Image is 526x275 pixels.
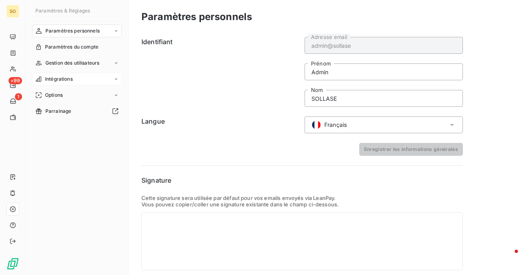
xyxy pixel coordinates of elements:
[32,41,122,53] a: Paramètres du compte
[141,10,252,24] h3: Paramètres personnels
[15,93,22,100] span: 1
[45,108,72,115] span: Parrainage
[141,37,300,107] h6: Identifiant
[6,257,19,270] img: Logo LeanPay
[499,248,518,267] iframe: Intercom live chat
[141,116,300,133] h6: Langue
[35,8,90,14] span: Paramètres & Réglages
[32,105,122,118] a: Parrainage
[45,59,100,67] span: Gestion des utilisateurs
[305,63,463,80] input: placeholder
[45,27,100,35] span: Paramètres personnels
[305,37,463,54] input: placeholder
[45,75,73,83] span: Intégrations
[8,77,22,84] span: +99
[45,43,98,51] span: Paramètres du compte
[359,143,463,156] button: Enregistrer les informations générales
[6,5,19,18] div: SO
[45,92,63,99] span: Options
[141,201,463,208] p: Vous pouvez copier/coller une signature existante dans le champ ci-dessous.
[305,90,463,107] input: placeholder
[141,175,463,185] h6: Signature
[324,121,347,129] span: Français
[141,195,463,201] p: Cette signature sera utilisée par défaut pour vos emails envoyés via LeanPay.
